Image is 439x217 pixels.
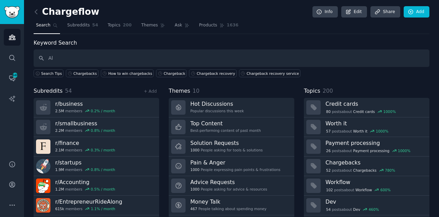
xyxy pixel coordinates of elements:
span: Subreddits [34,87,63,95]
span: 10 [193,88,200,94]
a: Edit [341,6,367,18]
div: Popular discussions this week [190,108,244,113]
h3: Hot Discussions [190,100,244,107]
h3: Solution Requests [190,139,263,147]
div: post s about [325,108,396,115]
h3: r/ EntrepreneurRideAlong [55,198,122,205]
span: Search [36,22,50,28]
div: 780 % [385,168,395,173]
a: r/EntrepreneurRideAlong615kmembers1.1% / month [34,196,159,215]
div: post s about [325,148,411,154]
label: Keyword Search [34,39,77,46]
span: 2.1M [55,148,64,152]
div: Chargeback recovery [197,71,235,76]
span: 57 [326,129,331,134]
div: 460 % [369,207,379,212]
div: members [55,128,115,133]
div: post s about [325,128,389,134]
span: Ask [175,22,182,28]
a: Hot DiscussionsPopular discussions this week [169,98,294,117]
h3: Workflow [325,179,425,186]
a: Money Talk467People talking about spending money [169,196,294,215]
h3: r/ business [55,100,115,107]
h3: Top Content [190,120,261,127]
a: r/smallbusiness2.2Mmembers0.8% / month [34,117,159,137]
h3: Worth it [325,120,425,127]
span: 1000 [190,187,200,192]
span: 80 [326,109,331,114]
a: Credit cards80postsaboutCredit cards1000% [304,98,429,117]
div: People asking for advice & resources [190,187,267,192]
div: members [55,148,115,152]
div: 0.3 % / month [91,148,115,152]
span: 54 [92,22,98,28]
h3: Chargebacks [325,159,425,166]
a: Chargeback recovery service [239,69,300,77]
h3: Advice Requests [190,179,267,186]
span: Products [199,22,217,28]
span: Topics [304,87,320,95]
a: Chargebacks [66,69,98,77]
span: 1636 [227,22,238,28]
span: Workflow [355,187,372,192]
a: Solution Requests1000People asking for tools & solutions [169,137,294,157]
span: 615k [55,206,64,211]
img: GummySearch logo [4,6,20,18]
span: 467 [190,206,197,211]
button: Search Tips [34,69,63,77]
div: members [55,108,115,113]
a: Top ContentBest-performing content of past month [169,117,294,137]
div: 0.8 % / month [91,167,115,172]
div: 0.8 % / month [91,128,115,133]
a: r/startups1.9Mmembers0.8% / month [34,157,159,176]
span: Themes [169,87,190,95]
span: 54 [65,88,72,94]
div: Chargeback recovery service [247,71,299,76]
a: Chargeback [156,69,187,77]
span: Credit cards [353,109,375,114]
img: finance [36,139,50,154]
input: Keyword search in audience [34,49,429,67]
div: post s about [325,187,391,193]
a: + Add [144,89,157,94]
span: 1.2M [55,187,64,192]
div: 1000 % [383,109,396,114]
a: Worth it57postsaboutWorth it1000% [304,117,429,137]
h3: r/ smallbusiness [55,120,115,127]
span: Worth it [353,129,368,134]
img: Accounting [36,179,50,193]
a: Payment processing26postsaboutPayment processing1000% [304,137,429,157]
div: Chargebacks [73,71,97,76]
a: How to win chargebacks [101,69,154,77]
span: Chargebacks [353,168,377,173]
span: 1000 [190,167,200,172]
div: members [55,187,115,192]
a: Themes [139,20,168,34]
span: 54 [326,207,331,212]
a: r/finance2.1Mmembers0.3% / month [34,137,159,157]
a: r/Accounting1.2Mmembers0.5% / month [34,176,159,196]
span: Subreddits [67,22,90,28]
span: 26 [326,148,331,153]
span: 200 [123,22,132,28]
a: Add [404,6,429,18]
a: Workflow102postsaboutWorkflow600% [304,176,429,196]
h3: Credit cards [325,100,425,107]
h3: Pain & Anger [190,159,280,166]
a: Search [34,20,60,34]
a: r/business2.5Mmembers0.2% / month [34,98,159,117]
h3: Dev [325,198,425,205]
img: startups [36,159,50,173]
h2: Chargeflow [34,7,99,18]
div: How to win chargebacks [108,71,152,76]
a: Chargebacks52postsaboutChargebacks780% [304,157,429,176]
a: Subreddits54 [65,20,100,34]
a: Advice Requests1000People asking for advice & resources [169,176,294,196]
div: 1000 % [398,148,411,153]
a: Share [370,6,400,18]
span: 2.2M [55,128,64,133]
div: People expressing pain points & frustrations [190,167,280,172]
a: Topics200 [105,20,134,34]
div: 600 % [380,187,391,192]
span: 1000 [190,148,200,152]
